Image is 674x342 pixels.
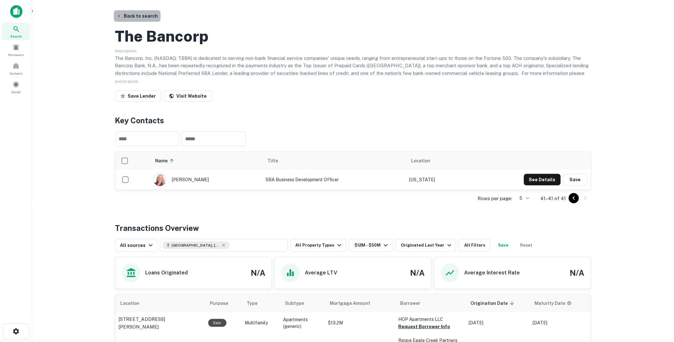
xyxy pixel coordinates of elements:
p: HOP Apartments LLC [399,316,463,323]
p: $13.2M [328,320,392,326]
th: Name [150,152,263,170]
div: scrollable content [115,152,591,190]
button: Reset [516,239,537,252]
a: Visit Website [164,90,212,102]
span: Title [267,157,286,165]
span: Subtype [285,299,304,307]
a: Saved [2,78,30,96]
button: Originated Last Year [396,239,456,252]
h6: Average Interest Rate [464,269,520,277]
span: Location [121,299,148,307]
div: Maturity dates displayed may be estimated. Please contact the lender for the most accurate maturi... [535,300,572,307]
span: Location [411,157,430,165]
button: Save Lender [115,90,161,102]
span: SHOW MORE [115,79,139,84]
p: Multifamily [245,320,277,326]
th: Location [115,294,205,312]
p: Rows per page: [478,195,512,202]
span: Contacts [10,71,22,76]
button: Back to search [114,10,161,22]
a: Contacts [2,60,30,77]
th: Maturity dates displayed may be estimated. Please contact the lender for the most accurate maturi... [530,294,594,312]
h6: Average LTV [305,269,337,277]
span: Description [115,49,137,53]
td: SBA Business Development Officer [262,170,406,190]
div: Originated Last Year [401,241,453,249]
span: Origination Date [471,299,516,307]
span: Name [155,157,176,165]
th: Purpose [205,294,242,312]
h6: Maturity Date [535,300,566,307]
h6: Loans Originated [146,269,188,277]
h4: N/A [570,267,584,279]
span: Borrower [400,299,421,307]
button: Go to previous page [569,193,579,203]
div: All sources [120,241,155,249]
p: Apartments (generic) [283,316,322,330]
button: All sources [115,239,157,252]
span: Search [10,34,22,39]
p: [DATE] [469,320,527,326]
h4: Transactions Overview [115,222,199,234]
th: Location [406,152,464,170]
h4: N/A [410,267,425,279]
div: 5 [515,194,530,203]
button: [GEOGRAPHIC_DATA], [GEOGRAPHIC_DATA], [GEOGRAPHIC_DATA] [160,239,288,252]
img: capitalize-icon.png [10,5,22,18]
th: Title [262,152,406,170]
span: Saved [12,89,21,94]
a: Search [2,23,30,40]
th: Origination Date [466,294,530,312]
span: Mortgage Amount [330,299,379,307]
span: Purpose [210,299,237,307]
div: [PERSON_NAME] [153,173,259,186]
h2: The Bancorp [115,27,209,45]
th: Type [242,294,280,312]
td: [US_STATE] [406,170,464,190]
th: Mortgage Amount [325,294,395,312]
button: Request Borrower Info [399,323,450,330]
span: Type [247,299,258,307]
span: [GEOGRAPHIC_DATA], [GEOGRAPHIC_DATA], [GEOGRAPHIC_DATA] [172,242,220,248]
th: Borrower [395,294,466,312]
div: Sale [208,319,226,327]
button: $12M - $50M [349,239,393,252]
p: [DATE] [533,320,591,326]
button: See Details [524,174,561,185]
p: The Bancorp, Inc. (NASDAQ: TBBK) is dedicated to serving non-bank financial service companies' un... [115,54,591,85]
p: 41–41 of 41 [541,195,566,202]
a: [STREET_ADDRESS][PERSON_NAME] [119,315,202,330]
h4: N/A [251,267,265,279]
span: Borrowers [8,52,24,57]
a: Borrowers [2,41,30,59]
span: Maturity dates displayed may be estimated. Please contact the lender for the most accurate maturi... [535,300,580,307]
h4: Key Contacts [115,115,591,126]
img: 1516543915319 [154,173,166,186]
button: Save [563,174,588,185]
button: All Property Types [290,239,346,252]
button: Save your search to get updates of matches that match your search criteria. [493,239,514,252]
button: All Filters [459,239,491,252]
th: Subtype [280,294,325,312]
iframe: Chat Widget [642,291,674,322]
